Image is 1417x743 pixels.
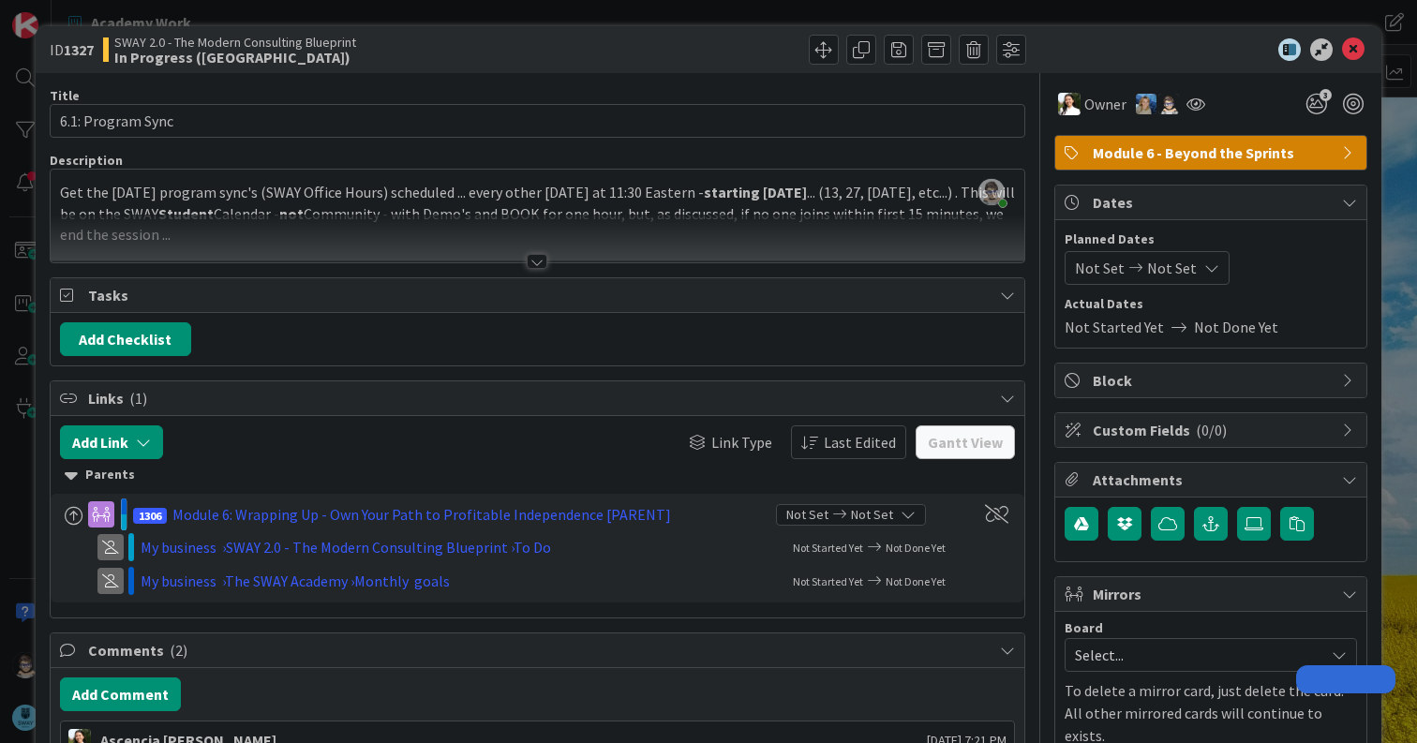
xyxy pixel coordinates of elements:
[791,425,906,459] button: Last Edited
[158,204,214,223] strong: Student
[1093,583,1333,605] span: Mirrors
[50,38,94,61] span: ID
[1084,93,1126,115] span: Owner
[786,505,828,525] span: Not Set
[60,322,191,356] button: Add Checklist
[141,536,628,558] div: My business › SWAY 2.0 - The Modern Consulting Blueprint › To Do
[88,387,991,409] span: Links
[1075,642,1315,668] span: Select...
[1065,294,1357,314] span: Actual Dates
[1093,468,1333,491] span: Attachments
[129,389,147,408] span: ( 1 )
[711,431,772,453] span: Link Type
[50,152,123,169] span: Description
[65,465,1010,485] div: Parents
[916,425,1015,459] button: Gantt View
[1065,621,1103,634] span: Board
[60,182,1015,245] p: Get the [DATE] program sync's (SWAY Office Hours) scheduled ... every other [DATE] at 11:30 Easte...
[50,104,1025,138] input: type card name here...
[114,35,356,50] span: SWAY 2.0 - The Modern Consulting Blueprint
[170,641,187,660] span: ( 2 )
[279,204,304,223] strong: not
[1320,89,1332,101] span: 3
[793,541,863,555] span: Not Started Yet
[1147,257,1197,279] span: Not Set
[50,87,80,104] label: Title
[1093,369,1333,392] span: Block
[114,50,356,65] b: In Progress ([GEOGRAPHIC_DATA])
[704,183,807,201] strong: starting [DATE]
[60,677,181,711] button: Add Comment
[1093,141,1333,164] span: Module 6 - Beyond the Sprints
[1194,316,1278,338] span: Not Done Yet
[824,431,896,453] span: Last Edited
[1093,419,1333,441] span: Custom Fields
[886,541,946,555] span: Not Done Yet
[851,505,893,525] span: Not Set
[1158,94,1179,114] img: TP
[1093,191,1333,214] span: Dates
[64,40,94,59] b: 1327
[1065,316,1164,338] span: Not Started Yet
[88,639,991,661] span: Comments
[978,179,1005,205] img: GSQywPghEhdbY4OwXOWrjRcy4shk9sHH.png
[1136,94,1156,114] img: MA
[1058,93,1081,115] img: AK
[1075,257,1125,279] span: Not Set
[88,284,991,306] span: Tasks
[886,574,946,588] span: Not Done Yet
[60,425,163,459] button: Add Link
[133,508,167,524] span: 1306
[1065,230,1357,249] span: Planned Dates
[793,574,863,588] span: Not Started Yet
[1196,421,1227,439] span: ( 0/0 )
[172,503,671,526] div: Module 6: Wrapping Up - Own Your Path to Profitable Independence [PARENT]
[141,570,628,592] div: My business › The SWAY Academy › Monthly goals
